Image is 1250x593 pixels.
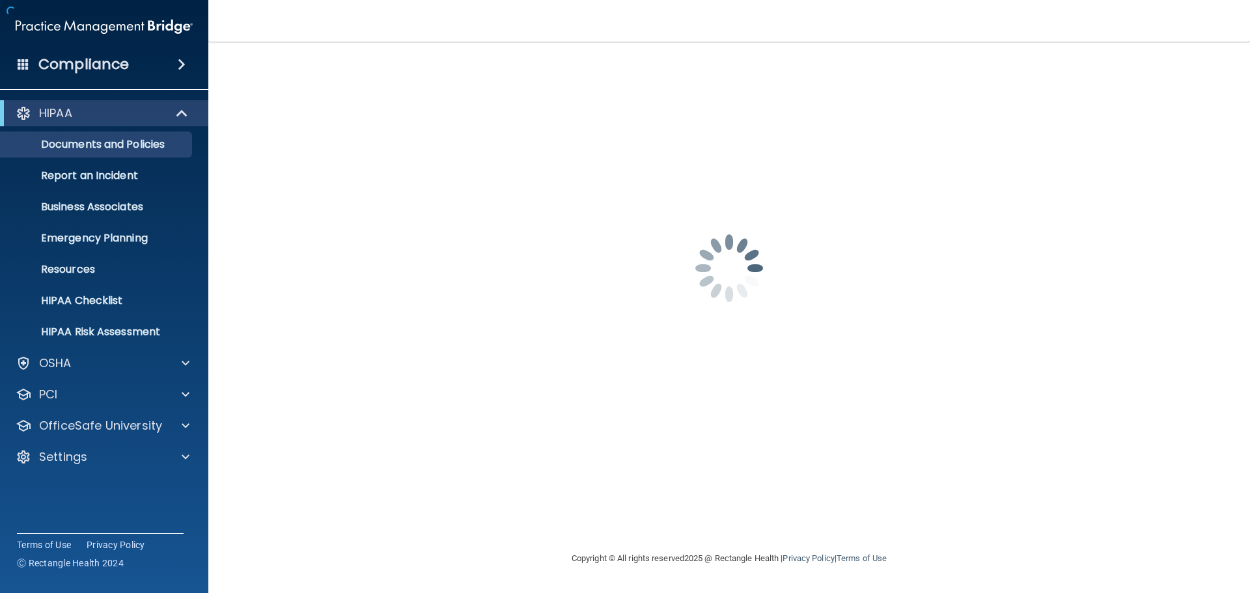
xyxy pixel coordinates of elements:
[39,449,87,465] p: Settings
[837,553,887,563] a: Terms of Use
[39,418,162,434] p: OfficeSafe University
[8,232,186,245] p: Emergency Planning
[39,355,72,371] p: OSHA
[17,538,71,551] a: Terms of Use
[8,325,186,338] p: HIPAA Risk Assessment
[38,55,129,74] h4: Compliance
[16,449,189,465] a: Settings
[39,387,57,402] p: PCI
[16,418,189,434] a: OfficeSafe University
[783,553,834,563] a: Privacy Policy
[16,14,193,40] img: PMB logo
[87,538,145,551] a: Privacy Policy
[16,105,189,121] a: HIPAA
[8,169,186,182] p: Report an Incident
[8,263,186,276] p: Resources
[39,105,72,121] p: HIPAA
[664,203,794,333] img: spinner.e123f6fc.gif
[17,557,124,570] span: Ⓒ Rectangle Health 2024
[16,387,189,402] a: PCI
[16,355,189,371] a: OSHA
[492,538,967,579] div: Copyright © All rights reserved 2025 @ Rectangle Health | |
[8,138,186,151] p: Documents and Policies
[8,294,186,307] p: HIPAA Checklist
[8,200,186,214] p: Business Associates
